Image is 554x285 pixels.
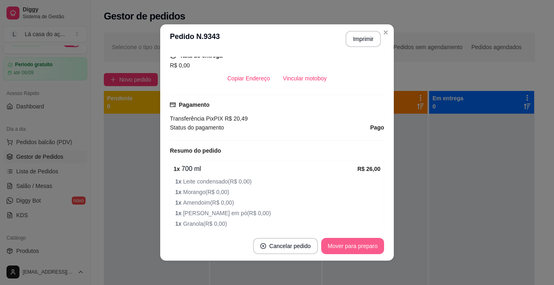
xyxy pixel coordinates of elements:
[357,166,380,172] strong: R$ 26,00
[175,198,380,207] span: Amendoim ( R$ 0,00 )
[179,101,209,108] strong: Pagamento
[321,238,384,254] button: Mover para preparo
[175,177,380,186] span: Leite condensado ( R$ 0,00 )
[223,115,248,122] span: R$ 20,49
[346,31,381,47] button: Imprimir
[175,210,183,216] strong: 1 x
[174,164,357,174] div: 700 ml
[170,62,190,69] span: R$ 0,00
[175,189,183,195] strong: 1 x
[175,209,380,218] span: [PERSON_NAME] em pó ( R$ 0,00 )
[175,219,380,228] span: Granola ( R$ 0,00 )
[170,147,221,154] strong: Resumo do pedido
[277,70,333,86] button: Vincular motoboy
[174,166,180,172] strong: 1 x
[175,178,183,185] strong: 1 x
[175,220,183,227] strong: 1 x
[221,70,277,86] button: Copiar Endereço
[170,115,223,122] span: Transferência Pix PIX
[175,188,380,196] span: Morango ( R$ 0,00 )
[260,243,266,249] span: close-circle
[175,199,183,206] strong: 1 x
[379,26,392,39] button: Close
[170,31,220,47] h3: Pedido N. 9343
[170,102,176,108] span: credit-card
[253,238,318,254] button: close-circleCancelar pedido
[370,124,384,131] strong: Pago
[170,123,224,132] span: Status do pagamento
